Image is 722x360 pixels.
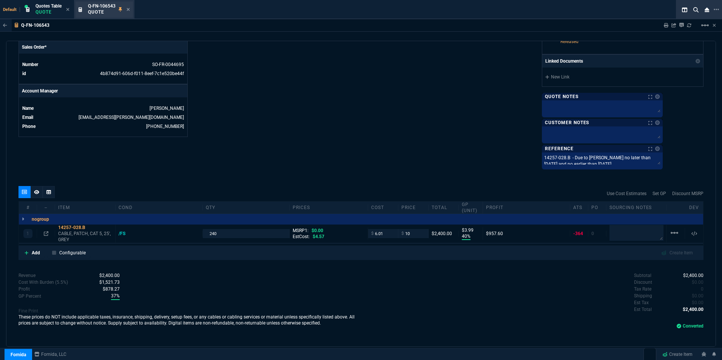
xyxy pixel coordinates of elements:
mat-icon: Example home icon [670,228,679,237]
p: Sales Order* [19,41,187,54]
a: Hide Workbench [713,22,716,28]
span: With Burden (5.5%) [111,292,120,300]
span: Q-FN-106543 [88,3,116,9]
span: 0 [591,231,594,236]
p: Linked Documents [545,58,583,65]
p: spec.value [685,292,704,299]
p: Quote [35,9,62,15]
span: 0 [692,300,703,305]
div: 14257-028.B [58,225,112,231]
a: 4694765219 [146,124,184,129]
nx-icon: Back to Table [3,23,7,28]
p: With Burden (5.5%) [19,286,30,292]
span: $ [401,231,404,237]
p: These prices do NOT include applicable taxes, insurance, shipping, delivery, setup fees, or any c... [19,314,361,326]
a: [EMAIL_ADDRESS][PERSON_NAME][DOMAIN_NAME] [79,115,184,120]
p: spec.value [92,272,120,279]
div: dev [685,205,703,211]
span: Name [22,106,34,111]
p: Released [560,38,697,45]
mat-icon: Example home icon [700,21,710,30]
a: Discount MSRP [672,190,703,197]
p: CABLE, PATCH, CAT 5, 25', GREY [58,231,112,243]
nx-icon: Close Workbench [702,5,712,14]
nx-icon: Close Tab [66,7,69,13]
span: Default [3,7,20,12]
tr: undefined [22,70,184,77]
p: undefined [634,299,649,306]
span: 0 [692,293,703,298]
span: With Burden (5.5%) [103,286,120,292]
span: 0 [692,280,703,285]
a: SO-FR-0044695 [152,62,184,67]
span: Email [22,115,33,120]
span: Phone [22,124,35,129]
p: $3.99 [462,227,480,233]
a: New Link [545,74,700,80]
tr: undefined [22,105,184,112]
span: $ [371,231,373,237]
p: undefined [634,306,652,313]
p: Add [32,249,40,256]
p: spec.value [685,299,704,306]
div: Item [55,205,116,211]
p: spec.value [96,286,120,292]
div: cond [116,205,203,211]
a: msbcCompanyName [32,351,69,358]
span: -364 [573,231,583,236]
div: cost [368,205,398,211]
span: 2400 [683,307,703,312]
p: With Burden (5.5%) [19,293,41,300]
div: Profit [483,205,570,211]
p: undefined [634,292,652,299]
div: $2,400.00 [432,231,455,237]
tr: undefined [22,123,184,130]
p: spec.value [676,306,704,313]
p: undefined [634,286,651,292]
p: undefined [634,279,652,286]
p: 1 [26,231,29,237]
p: Quote [88,9,116,15]
span: Number [22,62,38,67]
p: Customer Notes [545,120,589,126]
div: ATS [570,205,588,211]
nx-icon: Search [690,5,702,14]
div: /FS [119,231,133,237]
p: 40% [462,233,471,240]
a: Use Cost Estimates [607,190,646,197]
span: $4.57 [313,234,324,239]
span: Cost With Burden (5.5%) [99,280,120,285]
div: Sourcing Notes [606,205,667,211]
span: Quotes Table [35,3,62,9]
tr: undefined [22,61,184,68]
a: Create Item [659,349,696,360]
a: Set GP [653,190,666,197]
p: Account Manager [19,85,187,97]
p: undefined [634,272,651,279]
p: Q-FN-106543 [21,22,49,28]
p: Revenue [19,272,35,279]
div: Total [429,205,459,211]
p: Reference [545,146,574,152]
span: $0.00 [312,228,323,233]
span: 2400 [683,273,703,278]
div: qty [203,205,290,211]
p: spec.value [92,279,120,286]
span: Revenue [99,273,120,278]
p: Converted [361,323,703,329]
div: price [398,205,429,211]
div: $957.60 [486,231,567,237]
p: Quote Notes [545,94,579,100]
p: nogroup [32,216,49,222]
div: MSRP1: [293,228,365,234]
nx-icon: Split Panels [679,5,690,14]
nx-icon: Open New Tab [714,6,719,13]
span: 0 [701,286,703,292]
p: spec.value [104,292,120,300]
nx-icon: Open In Opposite Panel [44,231,48,236]
div: EstCost: [293,234,365,240]
span: id [22,71,26,76]
a: [PERSON_NAME] [150,106,184,111]
div: PO [588,205,606,211]
tr: undefined [22,114,184,121]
